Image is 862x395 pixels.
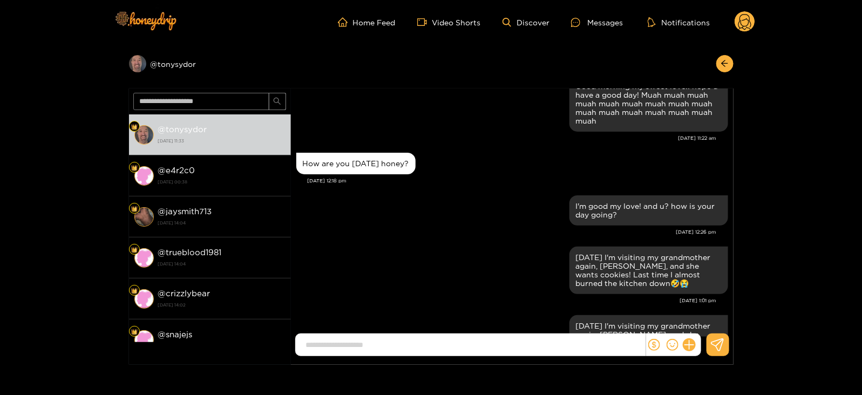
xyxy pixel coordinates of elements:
a: Home Feed [338,17,396,27]
strong: @ jaysmith713 [158,207,212,216]
img: conversation [134,207,154,227]
button: arrow-left [716,55,734,72]
div: How are you [DATE] honey? [303,159,409,168]
strong: @ crizzlybear [158,289,211,298]
span: smile [667,339,678,351]
strong: [DATE] 14:01 [158,341,286,351]
img: Fan Level [131,124,138,130]
div: [DATE] I'm visiting my grandmother again, [PERSON_NAME], and she wants cookies! Last time I almos... [576,253,722,288]
div: [DATE] I'm visiting my grandmother again, [PERSON_NAME], and she wants cookies! Last time I almos... [576,322,722,356]
a: Discover [503,18,549,27]
div: @tonysydor [129,55,291,72]
strong: @ tonysydor [158,125,207,134]
img: conversation [134,125,154,145]
strong: @ trueblood1981 [158,248,222,257]
div: Oct. 14, 12:26 pm [569,195,728,226]
div: [DATE] 12:18 pm [308,177,728,185]
div: Oct. 14, 12:18 pm [296,153,416,174]
div: Oct. 14, 1:01 pm [569,247,728,294]
span: video-camera [417,17,432,27]
div: Messages [571,16,623,29]
strong: [DATE] 11:33 [158,136,286,146]
img: Fan Level [131,206,138,212]
button: search [269,93,286,110]
div: Oct. 14, 1:01 pm [569,315,728,363]
div: I'm good my love! and u? how is your day going? [576,202,722,219]
span: dollar [648,339,660,351]
span: search [273,97,281,106]
a: Video Shorts [417,17,481,27]
div: [DATE] 11:22 am [296,134,717,142]
img: conversation [134,289,154,309]
strong: @ e4r2c0 [158,166,195,175]
button: dollar [646,337,662,353]
img: conversation [134,330,154,350]
button: Notifications [644,17,713,28]
div: [DATE] 12:26 pm [296,228,717,236]
img: conversation [134,166,154,186]
strong: [DATE] 14:04 [158,259,286,269]
strong: [DATE] 14:04 [158,218,286,228]
strong: @ snajejs [158,330,193,339]
strong: [DATE] 14:02 [158,300,286,310]
img: Fan Level [131,247,138,253]
div: Oct. 14, 11:22 am [569,76,728,132]
strong: [DATE] 00:38 [158,177,286,187]
div: [DATE] 1:01 pm [296,297,717,304]
span: home [338,17,353,27]
img: Fan Level [131,329,138,335]
img: Fan Level [131,288,138,294]
div: Good morning my sweet love!! hope u have a good day! Muah muah muah muah muah muah muah muah muah... [576,82,722,125]
img: conversation [134,248,154,268]
img: Fan Level [131,165,138,171]
span: arrow-left [721,59,729,69]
